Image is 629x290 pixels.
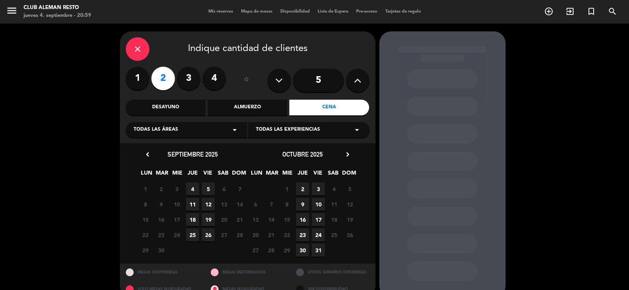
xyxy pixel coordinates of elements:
[202,228,215,241] span: 26
[296,168,309,181] span: JUE
[565,7,575,16] i: exit_to_app
[186,228,199,241] span: 25
[233,182,246,195] span: 7
[327,228,340,241] span: 25
[154,228,167,241] span: 23
[296,198,309,211] span: 9
[265,168,278,181] span: MAR
[143,150,152,159] i: chevron_left
[126,67,149,90] label: 1
[265,228,278,241] span: 21
[233,213,246,226] span: 21
[312,228,325,241] span: 24
[233,228,246,241] span: 28
[177,67,200,90] label: 3
[250,168,263,181] span: LUN
[205,264,290,281] div: MESAS RESTRINGIDAS
[120,264,205,281] div: MESAS DISPONIBLES
[217,168,230,181] span: SAB
[265,198,278,211] span: 7
[154,213,167,226] span: 16
[233,198,246,211] span: 14
[281,168,294,181] span: MIE
[139,182,152,195] span: 1
[289,100,369,115] div: Cena
[186,168,199,181] span: JUE
[217,213,230,226] span: 20
[139,244,152,257] span: 29
[6,5,18,16] i: menu
[296,182,309,195] span: 2
[249,213,262,226] span: 13
[280,213,293,226] span: 15
[280,244,293,257] span: 29
[327,213,340,226] span: 18
[170,182,183,195] span: 3
[237,9,276,14] span: Mapa de mesas
[352,125,362,135] i: arrow_drop_down
[314,9,352,14] span: Lista de Espera
[170,198,183,211] span: 10
[154,198,167,211] span: 9
[170,228,183,241] span: 24
[587,7,596,16] i: turned_in_not
[265,213,278,226] span: 14
[186,198,199,211] span: 11
[202,213,215,226] span: 19
[280,198,293,211] span: 8
[381,9,425,14] span: Tarjetas de regalo
[186,213,199,226] span: 18
[208,100,287,115] div: Almuerzo
[249,228,262,241] span: 20
[217,198,230,211] span: 13
[343,182,356,195] span: 5
[312,244,325,257] span: 31
[201,168,214,181] span: VIE
[232,168,245,181] span: DOM
[202,67,226,90] label: 4
[256,126,320,134] span: Todas las experiencias
[133,44,142,54] i: close
[171,168,184,181] span: MIE
[126,100,206,115] div: Desayuno
[344,150,352,159] i: chevron_right
[24,4,91,12] div: Club aleman resto
[296,244,309,257] span: 30
[290,264,375,281] div: OTROS TAMAÑOS DIPONIBLES
[343,213,356,226] span: 19
[217,182,230,195] span: 6
[202,182,215,195] span: 5
[170,213,183,226] span: 17
[151,67,175,90] label: 2
[280,182,293,195] span: 1
[24,12,91,20] div: jueves 4. septiembre - 20:59
[280,228,293,241] span: 22
[296,228,309,241] span: 23
[126,37,370,61] div: Indique cantidad de clientes
[249,198,262,211] span: 6
[217,228,230,241] span: 27
[343,198,356,211] span: 12
[544,7,554,16] i: add_circle_outline
[186,182,199,195] span: 4
[234,67,259,94] div: ó
[139,198,152,211] span: 8
[230,125,239,135] i: arrow_drop_down
[327,182,340,195] span: 4
[139,228,152,241] span: 22
[167,150,218,158] span: septiembre 2025
[202,198,215,211] span: 12
[276,9,314,14] span: Disponibilidad
[265,244,278,257] span: 28
[352,9,381,14] span: Pre-acceso
[342,168,355,181] span: DOM
[155,168,168,181] span: MAR
[134,126,178,134] span: Todas las áreas
[312,182,325,195] span: 3
[312,213,325,226] span: 17
[312,198,325,211] span: 10
[327,168,340,181] span: SAB
[154,244,167,257] span: 30
[139,213,152,226] span: 15
[249,244,262,257] span: 27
